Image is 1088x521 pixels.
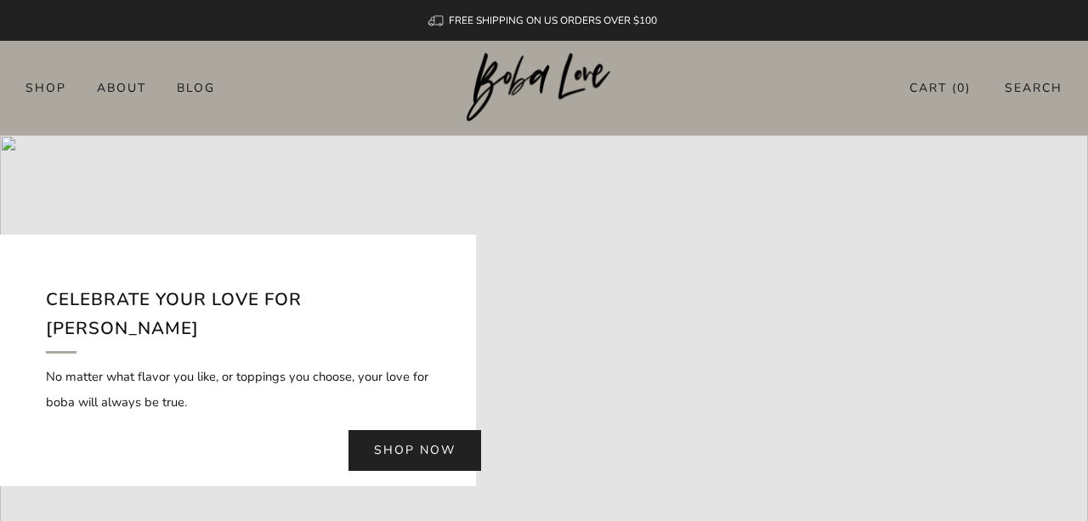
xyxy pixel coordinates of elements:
[177,74,215,101] a: Blog
[449,14,657,27] span: FREE SHIPPING ON US ORDERS OVER $100
[467,53,622,123] a: Boba Love
[1005,74,1062,102] a: Search
[467,53,622,122] img: Boba Love
[46,286,430,353] h2: Celebrate your love for [PERSON_NAME]
[97,74,146,101] a: About
[46,364,430,415] p: No matter what flavor you like, or toppings you choose, your love for boba will always be true.
[348,430,481,471] a: Shop now
[909,74,971,102] a: Cart
[957,80,966,96] items-count: 0
[25,74,66,101] a: Shop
